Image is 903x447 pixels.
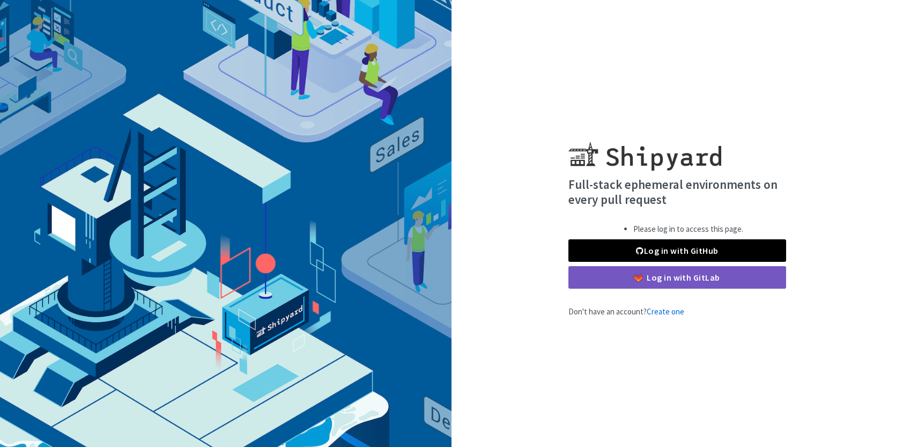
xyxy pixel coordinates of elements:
[568,177,786,207] h4: Full-stack ephemeral environments on every pull request
[568,306,684,317] span: Don't have an account?
[568,266,786,289] a: Log in with GitLab
[568,129,721,171] img: Shipyard logo
[634,274,642,282] img: gitlab-color.svg
[647,306,684,317] a: Create one
[568,239,786,262] a: Log in with GitHub
[633,223,743,236] li: Please log in to access this page.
